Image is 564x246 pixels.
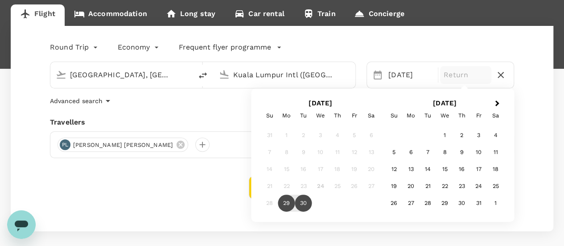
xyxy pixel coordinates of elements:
[487,178,504,195] div: Choose Saturday, October 25th, 2025
[436,195,453,212] div: Choose Wednesday, October 29th, 2025
[58,138,188,152] div: PL[PERSON_NAME] [PERSON_NAME]
[278,144,295,161] div: Not available Monday, September 8th, 2025
[403,107,420,124] div: Monday
[470,178,487,195] div: Choose Friday, October 24th, 2025
[312,178,329,195] div: Not available Wednesday, September 24th, 2025
[233,68,337,82] input: Going to
[386,127,504,212] div: Month October, 2025
[453,178,470,195] div: Choose Thursday, October 23rd, 2025
[386,161,403,178] div: Choose Sunday, October 12th, 2025
[385,66,436,84] div: [DATE]
[295,144,312,161] div: Not available Tuesday, September 9th, 2025
[444,70,488,80] p: Return
[453,127,470,144] div: Choose Thursday, October 2nd, 2025
[329,107,346,124] div: Thursday
[278,107,295,124] div: Monday
[436,127,453,144] div: Choose Wednesday, October 1st, 2025
[278,195,295,212] div: Choose Monday, September 29th, 2025
[470,195,487,212] div: Choose Friday, October 31st, 2025
[403,178,420,195] div: Choose Monday, October 20th, 2025
[453,107,470,124] div: Thursday
[386,144,403,161] div: Choose Sunday, October 5th, 2025
[294,4,345,26] a: Train
[192,65,214,86] button: delete
[363,144,380,161] div: Not available Saturday, September 13th, 2025
[261,161,278,178] div: Not available Sunday, September 14th, 2025
[420,195,436,212] div: Choose Tuesday, October 28th, 2025
[312,107,329,124] div: Wednesday
[403,195,420,212] div: Choose Monday, October 27th, 2025
[346,107,363,124] div: Friday
[186,74,188,75] button: Open
[420,144,436,161] div: Choose Tuesday, October 7th, 2025
[470,127,487,144] div: Choose Friday, October 3rd, 2025
[383,99,507,107] h2: [DATE]
[225,4,294,26] a: Car rental
[312,144,329,161] div: Not available Wednesday, September 10th, 2025
[329,161,346,178] div: Not available Thursday, September 18th, 2025
[363,127,380,144] div: Not available Saturday, September 6th, 2025
[436,178,453,195] div: Choose Wednesday, October 22nd, 2025
[295,195,312,212] div: Choose Tuesday, September 30th, 2025
[278,127,295,144] div: Not available Monday, September 1st, 2025
[487,107,504,124] div: Saturday
[420,178,436,195] div: Choose Tuesday, October 21st, 2025
[7,210,36,239] iframe: Button to launch messaging window
[345,4,413,26] a: Concierge
[403,144,420,161] div: Choose Monday, October 6th, 2025
[50,96,113,106] button: Advanced search
[312,127,329,144] div: Not available Wednesday, September 3rd, 2025
[470,144,487,161] div: Choose Friday, October 10th, 2025
[261,107,278,124] div: Sunday
[386,178,403,195] div: Choose Sunday, October 19th, 2025
[312,161,329,178] div: Not available Wednesday, September 17th, 2025
[487,195,504,212] div: Choose Saturday, November 1st, 2025
[436,144,453,161] div: Choose Wednesday, October 8th, 2025
[295,178,312,195] div: Not available Tuesday, September 23rd, 2025
[50,40,100,54] div: Round Trip
[453,195,470,212] div: Choose Thursday, October 30th, 2025
[179,42,271,53] p: Frequent flyer programme
[386,195,403,212] div: Choose Sunday, October 26th, 2025
[487,144,504,161] div: Choose Saturday, October 11th, 2025
[156,4,225,26] a: Long stay
[278,161,295,178] div: Not available Monday, September 15th, 2025
[487,127,504,144] div: Choose Saturday, October 4th, 2025
[470,161,487,178] div: Choose Friday, October 17th, 2025
[403,161,420,178] div: Choose Monday, October 13th, 2025
[68,141,178,150] span: [PERSON_NAME] [PERSON_NAME]
[70,68,173,82] input: Depart from
[261,144,278,161] div: Not available Sunday, September 7th, 2025
[50,96,103,105] p: Advanced search
[295,127,312,144] div: Not available Tuesday, September 2nd, 2025
[420,161,436,178] div: Choose Tuesday, October 14th, 2025
[453,161,470,178] div: Choose Thursday, October 16th, 2025
[346,127,363,144] div: Not available Friday, September 5th, 2025
[295,161,312,178] div: Not available Tuesday, September 16th, 2025
[420,107,436,124] div: Tuesday
[65,4,156,26] a: Accommodation
[261,195,278,212] div: Not available Sunday, September 28th, 2025
[295,107,312,124] div: Tuesday
[386,107,403,124] div: Sunday
[349,74,351,75] button: Open
[329,144,346,161] div: Not available Thursday, September 11th, 2025
[346,144,363,161] div: Not available Friday, September 12th, 2025
[11,4,65,26] a: Flight
[363,161,380,178] div: Not available Saturday, September 20th, 2025
[346,178,363,195] div: Not available Friday, September 26th, 2025
[278,178,295,195] div: Not available Monday, September 22nd, 2025
[363,178,380,195] div: Not available Saturday, September 27th, 2025
[487,161,504,178] div: Choose Saturday, October 18th, 2025
[258,99,383,107] h2: [DATE]
[436,161,453,178] div: Choose Wednesday, October 15th, 2025
[491,97,505,111] button: Next Month
[118,40,161,54] div: Economy
[470,107,487,124] div: Friday
[50,117,514,128] div: Travellers
[346,161,363,178] div: Not available Friday, September 19th, 2025
[179,42,282,53] button: Frequent flyer programme
[249,176,316,199] button: Find flights
[453,144,470,161] div: Choose Thursday, October 9th, 2025
[261,127,380,212] div: Month September, 2025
